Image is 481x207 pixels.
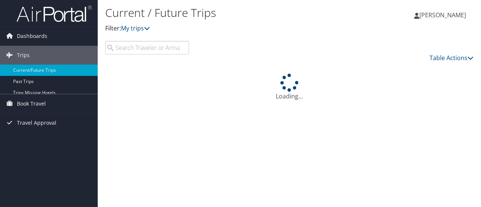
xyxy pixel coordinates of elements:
[17,46,30,65] span: Trips
[105,24,351,33] p: Filter:
[105,41,189,54] input: Search Traveler or Arrival City
[430,54,473,62] a: Table Actions
[414,4,473,26] a: [PERSON_NAME]
[17,113,56,132] span: Travel Approval
[121,24,150,32] a: My trips
[105,74,473,101] div: Loading...
[105,5,351,21] h1: Current / Future Trips
[17,94,46,113] span: Book Travel
[419,11,466,19] span: [PERSON_NAME]
[17,27,47,45] span: Dashboards
[17,5,92,23] img: airportal-logo.png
